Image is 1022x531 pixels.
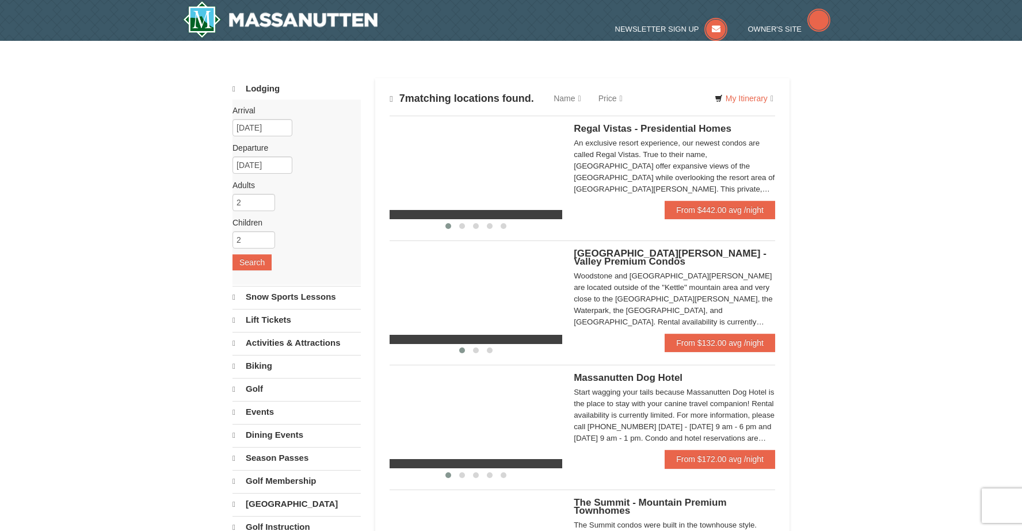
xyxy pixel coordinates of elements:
[574,248,766,267] span: [GEOGRAPHIC_DATA][PERSON_NAME] - Valley Premium Condos
[232,424,361,446] a: Dining Events
[574,387,775,444] div: Start wagging your tails because Massanutten Dog Hotel is the place to stay with your canine trav...
[232,493,361,515] a: [GEOGRAPHIC_DATA]
[748,25,831,33] a: Owner's Site
[707,90,781,107] a: My Itinerary
[232,78,361,100] a: Lodging
[232,309,361,331] a: Lift Tickets
[183,1,377,38] a: Massanutten Resort
[232,447,361,469] a: Season Passes
[615,25,728,33] a: Newsletter Sign Up
[574,123,731,134] span: Regal Vistas - Presidential Homes
[232,355,361,377] a: Biking
[232,332,361,354] a: Activities & Attractions
[232,105,352,116] label: Arrival
[232,217,352,228] label: Children
[232,286,361,308] a: Snow Sports Lessons
[590,87,631,110] a: Price
[232,378,361,400] a: Golf
[390,93,534,105] h4: matching locations found.
[665,334,775,352] a: From $132.00 avg /night
[574,372,682,383] span: Massanutten Dog Hotel
[232,470,361,492] a: Golf Membership
[232,142,352,154] label: Departure
[574,270,775,328] div: Woodstone and [GEOGRAPHIC_DATA][PERSON_NAME] are located outside of the "Kettle" mountain area an...
[545,87,589,110] a: Name
[615,25,699,33] span: Newsletter Sign Up
[399,93,405,104] span: 7
[748,25,802,33] span: Owner's Site
[574,497,726,516] span: The Summit - Mountain Premium Townhomes
[232,254,272,270] button: Search
[232,401,361,423] a: Events
[665,450,775,468] a: From $172.00 avg /night
[574,137,775,195] div: An exclusive resort experience, our newest condos are called Regal Vistas. True to their name, [G...
[183,1,377,38] img: Massanutten Resort Logo
[665,201,775,219] a: From $442.00 avg /night
[232,179,352,191] label: Adults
